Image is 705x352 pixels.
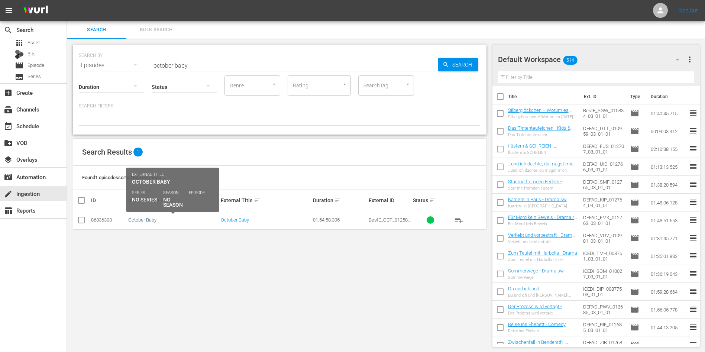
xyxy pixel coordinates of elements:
td: 01:36:19.043 [648,265,689,283]
span: Episode [630,252,639,261]
div: Status [413,196,448,205]
span: reorder [689,180,698,189]
span: BestE_OCT_012584_03_01_01 [369,217,411,228]
a: Zwischenfall in Benderath - Drama - sw [508,339,568,351]
span: Episode [630,109,639,118]
a: Verliebt und vorbestraft - Drama, Romance [508,232,576,243]
a: October Baby [221,217,249,223]
span: Search [71,26,122,34]
span: Episode [630,234,639,243]
span: sort [334,197,341,204]
td: DEFAD_KIP_012764_03_01_01 [580,194,627,211]
div: Duration [313,196,366,205]
span: Search Results [82,148,132,156]
th: Type [626,86,646,107]
button: more_vert [685,51,694,68]
span: Series [15,72,24,81]
span: Found 1 episodes sorted by: relevance [82,175,161,180]
span: Episode [28,62,44,69]
button: Open [341,81,348,88]
span: Episode [630,341,639,350]
span: 514 [563,52,577,68]
a: Du und ich und [PERSON_NAME]-Paris - Drama [508,286,574,297]
a: Sommerwege - Drama sw [508,268,564,274]
span: Episode [630,323,639,332]
div: Star mit fremden Federn [508,186,578,191]
div: Für Mord kein Beweis [508,222,578,226]
span: reorder [689,144,698,153]
td: 01:44:13.205 [648,319,689,336]
span: Search [4,26,13,35]
th: Ext. ID [579,86,626,107]
span: sort [429,197,436,204]
div: Sommerwege [508,275,564,280]
span: Ingestion [4,190,13,198]
td: 01:35:01.832 [648,247,689,265]
td: 01:48:51.653 [648,211,689,229]
td: DEFAD_RIE_012685_03_01_01 [580,319,627,336]
td: 01:40:45.715 [648,104,689,122]
span: Channels [4,105,13,114]
div: …und ich dachte, du magst mich [508,168,578,173]
td: DEFAD_PWV_012686_03_01_01 [580,301,627,319]
td: 01:38:20.594 [648,176,689,194]
div: Du und ich und [PERSON_NAME]-[GEOGRAPHIC_DATA] [508,293,578,298]
span: 1 [133,148,143,156]
span: reorder [689,198,698,207]
td: 01:48:06.128 [648,194,689,211]
div: Zum Teufel mit Harbolla - Eine Geschichte aus dem Jahre 1956 [508,257,578,262]
span: playlist_add [455,216,463,225]
div: Das Tintenteufelchen [508,132,578,137]
span: Automation [4,173,13,182]
button: Search [438,58,478,71]
td: 01:59:28.664 [648,283,689,301]
span: Bits [28,50,36,58]
td: DEFAD_VUV_010981_03_01_01 [580,229,627,247]
span: reorder [689,109,698,117]
span: VOD [4,139,13,148]
span: reorder [689,340,698,349]
td: 01:31:45.771 [648,229,689,247]
span: reorder [689,162,698,171]
td: 01:56:05.778 [648,301,689,319]
div: Verliebt und vorbestraft [508,239,578,244]
span: Schedule [4,122,13,131]
th: Title [508,86,579,107]
td: DEFAD_UID_012766_03_01_01 [580,158,627,176]
span: Episode [630,198,639,207]
a: …und ich dachte, du magst mich - Drama [508,161,576,172]
a: Silberglöckchen – Worum es [DATE] wirklich geht - Comedy / Familie [508,107,573,124]
td: 01:13:13.525 [648,158,689,176]
span: Episode [630,216,639,225]
a: Der Prozess wird vertagt - Drama - sw [508,304,565,315]
a: flüstern & SCHREIEN - Documentary [508,143,557,154]
a: October Baby [128,217,156,223]
a: Zum Teufel mit Harbolla - Drama [508,250,577,256]
a: Karriere in Paris - Drama sw [508,197,567,202]
td: ICEDi_TMH_008761_03_01_01 [580,247,627,265]
span: sort [160,197,167,204]
div: Karriere in [GEOGRAPHIC_DATA] [508,204,567,209]
span: Create [4,88,13,97]
span: reorder [689,269,698,278]
button: Open [404,81,411,88]
div: 86336303 [91,217,126,223]
button: Open [271,81,278,88]
div: Reise ins Ehebett [508,329,566,333]
span: Episode [630,305,639,314]
div: Der Prozess wird vertagt [508,311,578,316]
a: Sign Out [679,7,698,13]
span: Episode [630,269,639,278]
span: Episode [630,180,639,189]
td: DEFAD_SMF_012765_03_01_01 [580,176,627,194]
span: reorder [689,233,698,242]
span: Bulk Search [131,26,181,34]
div: 01:54:58.305 [313,217,366,223]
a: Für Mord kein Beweis - Drama / Krimi [508,214,577,226]
span: reorder [689,305,698,314]
span: reorder [689,287,698,296]
span: Overlays [4,155,13,164]
span: Episode [630,162,639,171]
td: BestE_SGW_010834_03_01_01 [580,104,627,122]
td: DEFAD_FUS_012707_03_01_01 [580,140,627,158]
